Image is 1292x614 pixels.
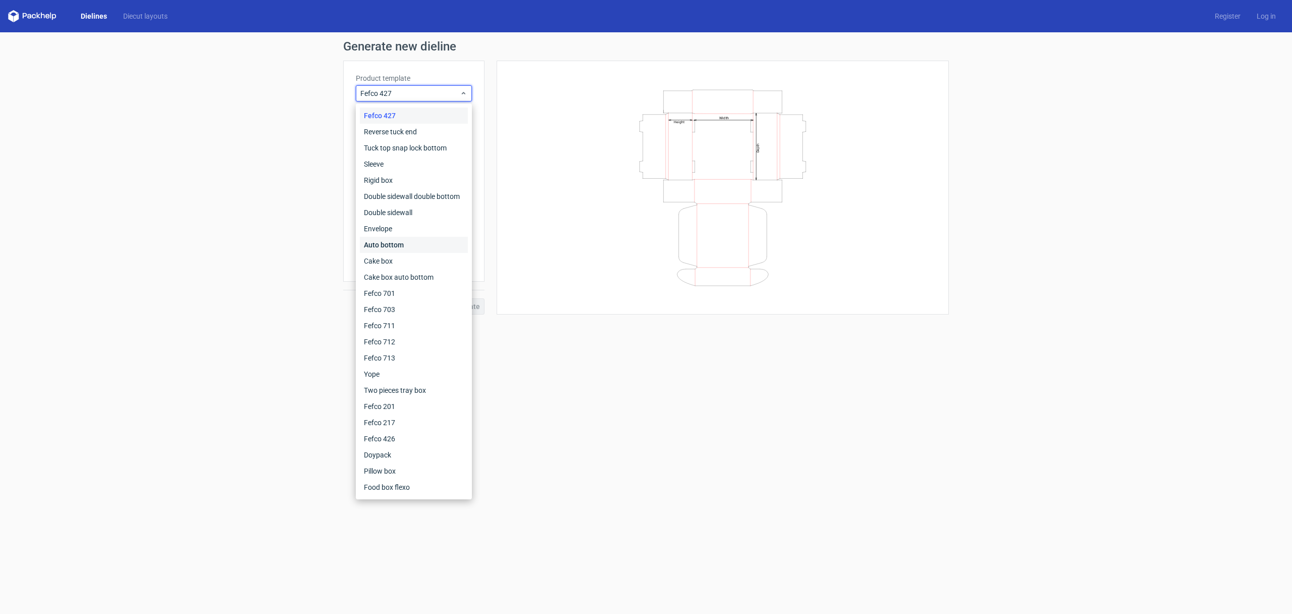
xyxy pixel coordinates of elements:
div: Tuck top snap lock bottom [360,140,468,156]
div: Cake box [360,253,468,269]
div: Pillow box [360,463,468,479]
text: Height [674,120,684,124]
a: Register [1207,11,1249,21]
div: Doypack [360,447,468,463]
div: Fefco 711 [360,318,468,334]
div: Cake box auto bottom [360,269,468,285]
div: Reverse tuck end [360,124,468,140]
h1: Generate new dieline [343,40,949,53]
div: Fefco 701 [360,285,468,301]
div: Double sidewall double bottom [360,188,468,204]
div: Fefco 703 [360,301,468,318]
div: Yope [360,366,468,382]
div: Two pieces tray box [360,382,468,398]
div: Fefco 426 [360,431,468,447]
div: Double sidewall [360,204,468,221]
a: Diecut layouts [115,11,176,21]
div: Auto bottom [360,237,468,253]
div: Rigid box [360,172,468,188]
div: Sleeve [360,156,468,172]
div: Fefco 217 [360,415,468,431]
text: Depth [756,143,760,152]
label: Product template [356,73,472,83]
div: Fefco 427 [360,108,468,124]
div: Food box flexo [360,479,468,495]
div: Envelope [360,221,468,237]
span: Fefco 427 [360,88,460,98]
a: Log in [1249,11,1284,21]
div: Fefco 712 [360,334,468,350]
div: Fefco 713 [360,350,468,366]
div: Fefco 201 [360,398,468,415]
text: Width [719,115,729,120]
a: Dielines [73,11,115,21]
